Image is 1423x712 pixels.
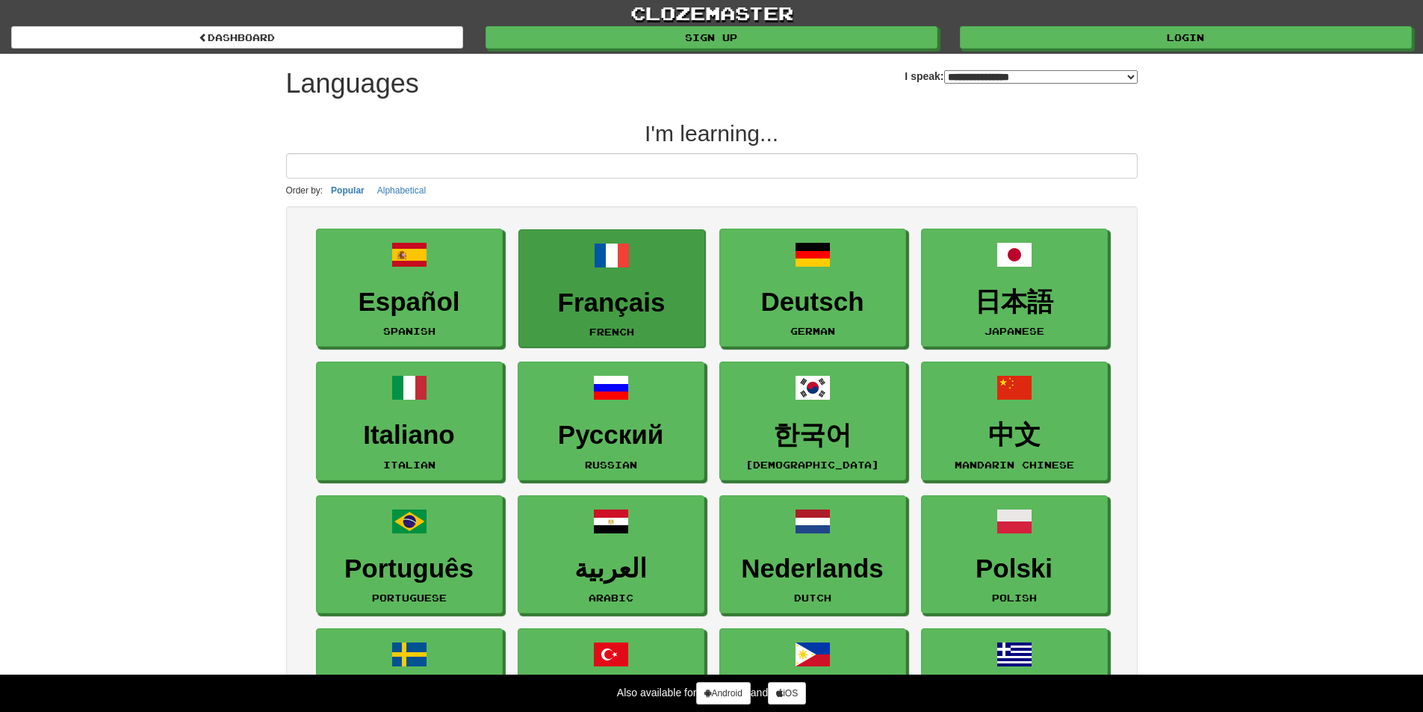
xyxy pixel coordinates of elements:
small: [DEMOGRAPHIC_DATA] [745,459,879,470]
a: dashboard [11,26,463,49]
a: NederlandsDutch [719,495,906,614]
h3: 日本語 [929,288,1100,317]
small: Dutch [794,592,831,603]
h3: Nederlands [728,554,898,583]
h3: Português [324,554,495,583]
h3: Italiano [324,421,495,450]
a: iOS [768,682,806,705]
label: I speak: [905,69,1137,84]
a: PortuguêsPortuguese [316,495,503,614]
a: 日本語Japanese [921,229,1108,347]
h3: العربية [526,554,696,583]
a: 한국어[DEMOGRAPHIC_DATA] [719,362,906,480]
h3: 한국어 [728,421,898,450]
a: FrançaisFrench [518,229,705,348]
a: EspañolSpanish [316,229,503,347]
button: Alphabetical [373,182,430,199]
a: PolskiPolish [921,495,1108,614]
h1: Languages [286,69,419,99]
small: Japanese [985,326,1044,336]
a: 中文Mandarin Chinese [921,362,1108,480]
small: Portuguese [372,592,447,603]
small: Spanish [383,326,435,336]
h3: Русский [526,421,696,450]
a: Android [696,682,750,705]
a: РусскийRussian [518,362,704,480]
a: DeutschGerman [719,229,906,347]
h3: Deutsch [728,288,898,317]
button: Popular [326,182,369,199]
h3: Polski [929,554,1100,583]
small: Polish [992,592,1037,603]
small: Italian [383,459,435,470]
a: ItalianoItalian [316,362,503,480]
small: German [790,326,835,336]
h3: Español [324,288,495,317]
a: Login [960,26,1412,49]
select: I speak: [944,70,1138,84]
a: Sign up [486,26,937,49]
h2: I'm learning... [286,121,1138,146]
h3: Français [527,288,697,318]
small: Russian [585,459,637,470]
small: French [589,326,634,337]
small: Order by: [286,185,323,196]
h3: 中文 [929,421,1100,450]
small: Arabic [589,592,633,603]
a: العربيةArabic [518,495,704,614]
small: Mandarin Chinese [955,459,1074,470]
